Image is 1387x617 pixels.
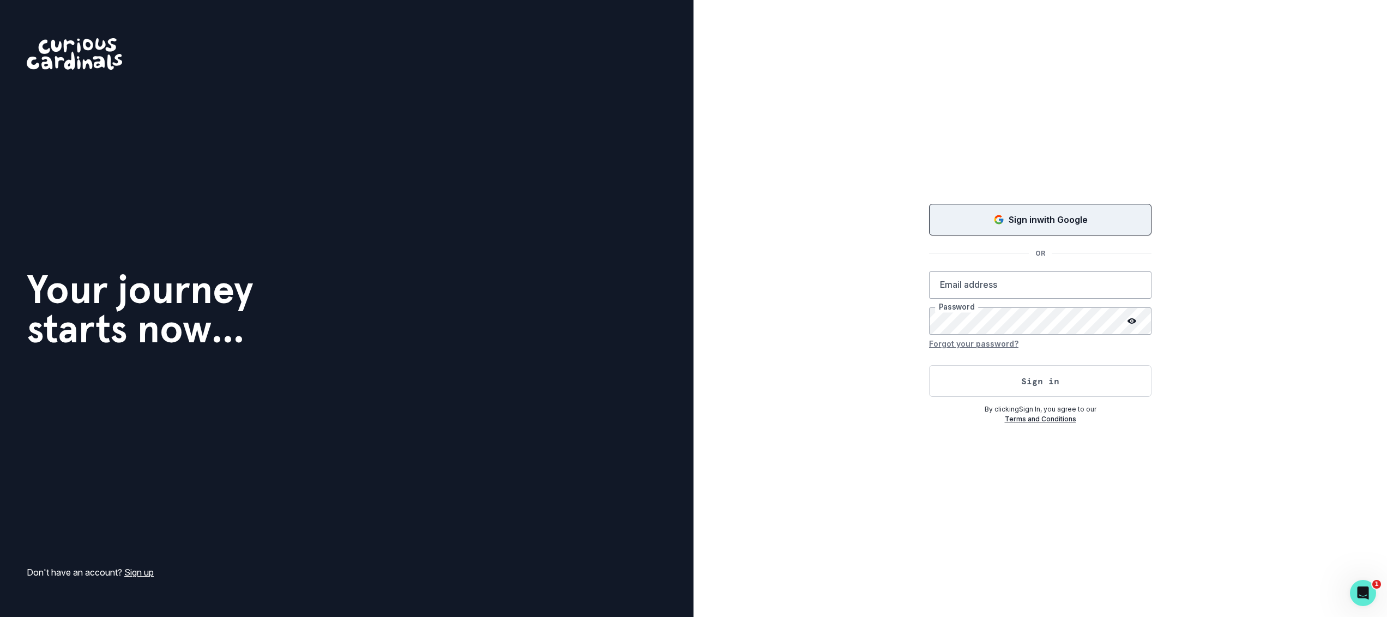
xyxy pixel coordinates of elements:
img: Curious Cardinals Logo [27,38,122,70]
p: OR [1029,249,1052,258]
span: 1 [1372,580,1381,589]
button: Forgot your password? [929,335,1018,352]
p: By clicking Sign In , you agree to our [929,404,1151,414]
button: Sign in [929,365,1151,397]
p: Don't have an account? [27,566,154,579]
button: Sign in with Google (GSuite) [929,204,1151,235]
p: Sign in with Google [1009,213,1088,226]
h1: Your journey starts now... [27,270,254,348]
a: Terms and Conditions [1005,415,1076,423]
a: Sign up [124,567,154,578]
iframe: Intercom live chat [1350,580,1376,606]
